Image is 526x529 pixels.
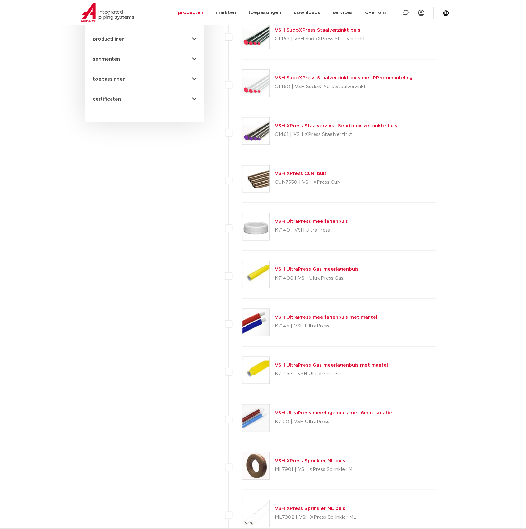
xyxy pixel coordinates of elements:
[242,404,269,431] img: Thumbnail for VSH UltraPress meerlagenbuis met 6mm isolatie
[275,506,345,511] a: VSH XPress Sprinkler ML buis
[93,77,126,82] span: toepassingen
[275,362,388,367] a: VSH UltraPress Gas meerlagenbuis met mantel
[275,458,345,463] a: VSH XPress Sprinkler ML buis
[275,123,397,128] a: VSH XPress Staalverzinkt Sendzimir verzinkte buis
[242,309,269,336] img: Thumbnail for VSH UltraPress meerlagenbuis met mantel
[275,512,356,522] p: ML7902 | VSH XPress Sprinkler ML
[242,117,269,144] img: Thumbnail for VSH XPress Staalverzinkt Sendzimir verzinkte buis
[93,57,120,62] span: segmenten
[275,464,355,474] p: ML7901 | VSH XPress Sprinkler ML
[275,273,358,283] p: K7140G | VSH UltraPress Gas
[242,70,269,97] img: Thumbnail for VSH SudoXPress Staalverzinkt buis met PP-ommanteling
[93,37,196,42] button: productlijnen
[275,34,365,44] p: C1459 | VSH SudoXPress Staalverzinkt
[275,225,348,235] p: K7140 | VSH UltraPress
[242,165,269,192] img: Thumbnail for VSH XPress CuNi buis
[93,97,196,102] button: certificaten
[242,452,269,479] img: Thumbnail for VSH XPress Sprinkler ML buis
[275,171,326,176] a: VSH XPress CuNi buis
[275,82,412,92] p: C1460 | VSH SudoXPress Staalverzinkt
[275,28,360,32] a: VSH SudoXPress Staalverzinkt buis
[93,77,196,82] button: toepassingen
[242,261,269,288] img: Thumbnail for VSH UltraPress Gas meerlagenbuis
[242,357,269,383] img: Thumbnail for VSH UltraPress Gas meerlagenbuis met mantel
[242,500,269,527] img: Thumbnail for VSH XPress Sprinkler ML buis
[242,22,269,49] img: Thumbnail for VSH SudoXPress Staalverzinkt buis
[275,76,412,80] a: VSH SudoXPress Staalverzinkt buis met PP-ommanteling
[275,177,341,187] p: CUN7550 | VSH XPress CuNi
[93,57,196,62] button: segmenten
[93,37,125,42] span: productlijnen
[275,417,392,427] p: K7150 | VSH UltraPress
[275,267,358,272] a: VSH UltraPress Gas meerlagenbuis
[275,410,392,415] a: VSH UltraPress meerlagenbuis met 6mm isolatie
[275,130,397,140] p: C1461 | VSH XPress Staalverzinkt
[275,321,377,331] p: K7145 | VSH UltraPress
[275,219,348,224] a: VSH UltraPress meerlagenbuis
[242,213,269,240] img: Thumbnail for VSH UltraPress meerlagenbuis
[93,97,121,102] span: certificaten
[275,369,388,379] p: K7145G | VSH UltraPress Gas
[275,315,377,319] a: VSH UltraPress meerlagenbuis met mantel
